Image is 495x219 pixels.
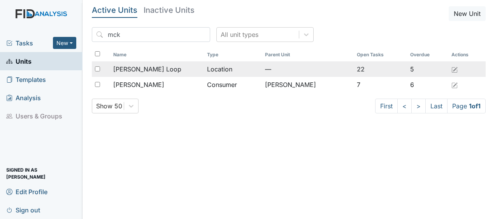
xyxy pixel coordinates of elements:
input: Search... [92,27,210,42]
th: Toggle SortBy [354,48,407,61]
span: [PERSON_NAME] [113,80,164,89]
td: 7 [354,77,407,92]
span: Edit Profile [6,186,47,198]
h5: Inactive Units [144,6,195,14]
td: 22 [354,61,407,77]
a: Edit [451,64,458,74]
td: 5 [407,61,448,77]
span: Signed in as [PERSON_NAME] [6,167,76,179]
h5: Active Units [92,6,137,14]
div: Show 50 [96,101,122,111]
a: Tasks [6,38,53,48]
span: Templates [6,73,46,85]
td: 6 [407,77,448,92]
span: Units [6,55,32,67]
span: Analysis [6,92,41,104]
a: Edit [451,80,458,89]
a: Last [425,99,448,113]
th: Toggle SortBy [262,48,354,61]
a: < [397,99,412,113]
span: Page [447,99,486,113]
td: Location [204,61,262,77]
div: All unit types [221,30,258,39]
nav: task-pagination [375,99,486,113]
button: New Unit [449,6,486,21]
span: Sign out [6,204,40,216]
th: Toggle SortBy [110,48,204,61]
td: — [262,61,354,77]
a: First [375,99,398,113]
span: [PERSON_NAME] Loop [113,64,181,74]
td: [PERSON_NAME] [262,77,354,92]
input: Toggle All Rows Selected [95,51,100,56]
strong: 1 of 1 [469,102,481,110]
th: Toggle SortBy [204,48,262,61]
th: Toggle SortBy [407,48,448,61]
a: > [411,99,426,113]
button: New [53,37,76,49]
td: Consumer [204,77,262,92]
th: Actions [448,48,486,61]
